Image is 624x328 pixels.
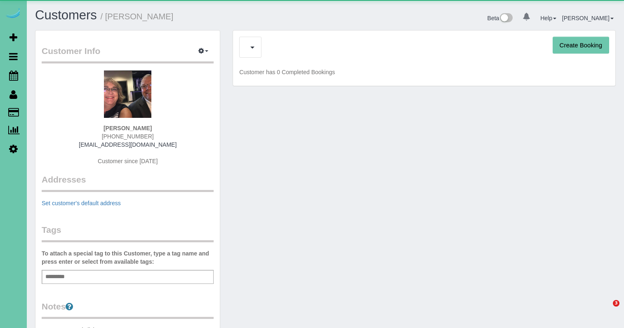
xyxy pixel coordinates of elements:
legend: Tags [42,224,214,242]
a: [EMAIL_ADDRESS][DOMAIN_NAME] [79,141,177,148]
a: Beta [487,15,513,21]
small: / [PERSON_NAME] [101,12,174,21]
span: Customer since [DATE] [98,158,158,164]
a: Customers [35,8,97,22]
img: New interface [499,13,513,24]
label: To attach a special tag to this Customer, type a tag name and press enter or select from availabl... [42,249,214,266]
legend: Customer Info [42,45,214,63]
button: Create Booking [553,37,609,54]
img: CR [104,70,151,118]
a: Help [540,15,556,21]
a: [PERSON_NAME] [562,15,614,21]
span: [PHONE_NUMBER] [102,133,154,140]
iframe: Intercom live chat [596,300,616,320]
a: Set customer's default address [42,200,121,206]
legend: Notes [42,300,214,319]
span: 3 [613,300,619,307]
p: Customer has 0 Completed Bookings [239,68,609,76]
img: Automaid Logo [5,8,21,20]
strong: [PERSON_NAME] [104,125,152,131]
